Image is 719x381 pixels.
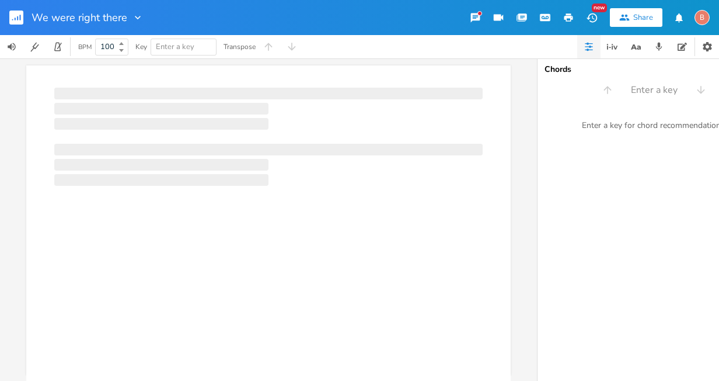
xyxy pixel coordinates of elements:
[592,4,607,12] div: New
[633,12,653,23] div: Share
[631,84,678,97] span: Enter a key
[135,43,147,50] div: Key
[224,43,256,50] div: Transpose
[580,7,603,28] button: New
[610,8,662,27] button: Share
[694,10,710,25] div: bjb3598
[156,41,194,52] span: Enter a key
[32,12,127,23] span: We were right there
[694,4,710,31] button: B
[78,44,92,50] div: BPM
